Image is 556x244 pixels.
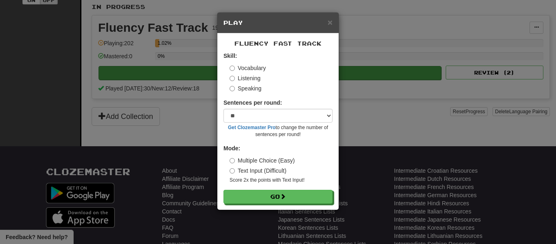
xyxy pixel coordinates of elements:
input: Vocabulary [230,66,235,71]
label: Listening [230,74,260,82]
h5: Play [223,19,333,27]
label: Vocabulary [230,64,266,72]
input: Text Input (Difficult) [230,168,235,174]
input: Multiple Choice (Easy) [230,158,235,163]
label: Multiple Choice (Easy) [230,156,295,165]
span: Fluency Fast Track [234,40,322,47]
input: Listening [230,76,235,81]
small: Score 2x the points with Text Input ! [230,177,333,184]
strong: Mode: [223,145,240,152]
label: Sentences per round: [223,99,282,107]
label: Speaking [230,84,261,92]
span: × [328,18,333,27]
strong: Skill: [223,53,237,59]
button: Go [223,190,333,204]
input: Speaking [230,86,235,91]
small: to change the number of sentences per round! [223,124,333,138]
label: Text Input (Difficult) [230,167,287,175]
a: Get Clozemaster Pro [228,125,276,130]
button: Close [328,18,333,26]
